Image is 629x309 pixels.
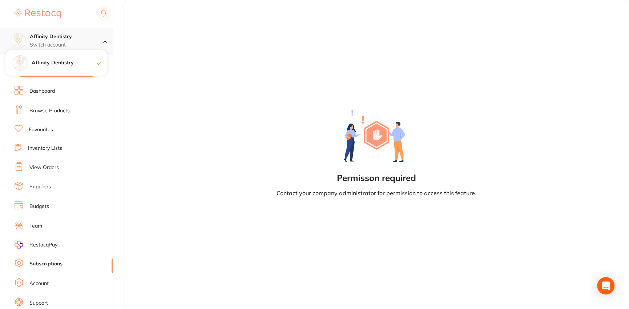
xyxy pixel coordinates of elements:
a: Budgets [29,203,49,210]
a: Favourites [29,126,53,133]
div: Open Intercom Messenger [597,277,614,294]
h2: Permisson required [337,173,416,183]
img: Restocq Logo [15,9,61,18]
a: RestocqPay [15,241,57,249]
a: Dashboard [29,88,55,95]
a: Account [29,280,49,287]
h4: Affinity Dentistry [30,33,103,40]
a: Browse Products [29,107,70,115]
h4: Affinity Dentistry [32,59,97,67]
img: Affinity Dentistry [11,33,26,48]
a: Team [29,222,42,230]
a: View Orders [29,164,59,171]
a: Inventory Lists [28,145,62,152]
p: Switch account [30,41,103,49]
img: Affinity Dentistry [13,56,28,70]
a: Suppliers [29,183,51,190]
img: RestocqPay [15,241,23,249]
a: Restocq Logo [15,5,61,22]
p: Contact your company administrator for permission to access this feature. [277,189,476,197]
a: Support [29,300,48,307]
span: RestocqPay [29,241,57,249]
a: Subscriptions [29,260,63,268]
